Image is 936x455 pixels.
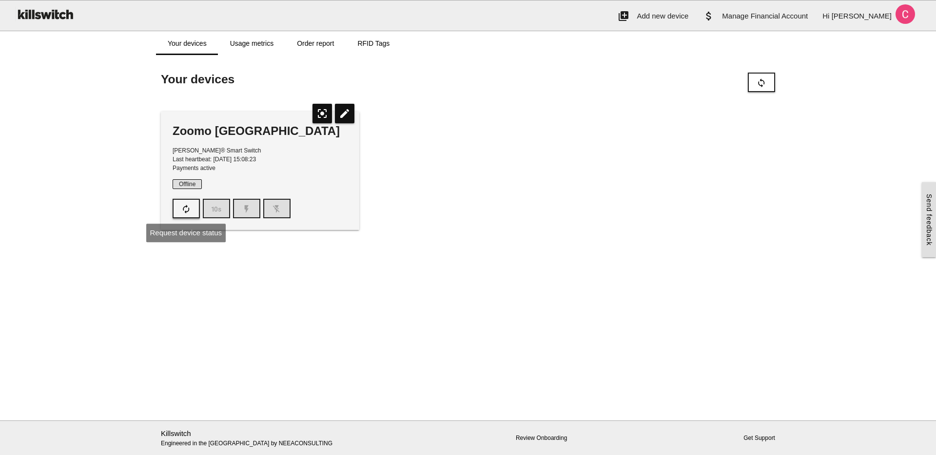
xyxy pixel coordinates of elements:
[173,147,261,154] span: [PERSON_NAME]® Smart Switch
[173,165,215,171] span: Payments active
[892,0,919,28] img: ACg8ocLNXTWZx_bL2AhGBd7SWSE52bDglvMIUCxd7JPsRyLhgw4Plw=s96-c
[173,199,200,218] button: autorenew
[218,32,285,55] a: Usage metrics
[161,73,234,86] span: Your devices
[722,12,808,20] span: Manage Financial Account
[285,32,346,55] a: Order report
[335,104,354,123] i: edit
[832,12,892,20] span: [PERSON_NAME]
[346,32,401,55] a: RFID Tags
[637,12,688,20] span: Add new device
[618,0,629,32] i: add_to_photos
[181,200,191,218] i: autorenew
[748,73,775,92] button: sync
[173,156,256,163] span: Last heartbeat: [DATE] 15:08:23
[743,435,775,441] a: Get Support
[156,32,218,55] a: Your devices
[312,104,332,123] i: center_focus_strong
[161,429,191,437] a: Killswitch
[173,123,348,139] div: Zoomo [GEOGRAPHIC_DATA]
[173,179,202,189] span: Offline
[703,0,715,32] i: attach_money
[516,435,567,441] a: Review Onboarding
[757,74,766,92] i: sync
[822,12,829,20] span: Hi
[15,0,75,28] img: ks-logo-black-160-b.png
[161,428,359,448] p: Engineered in the [GEOGRAPHIC_DATA] by NEEACONSULTING
[922,182,936,257] a: Send feedback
